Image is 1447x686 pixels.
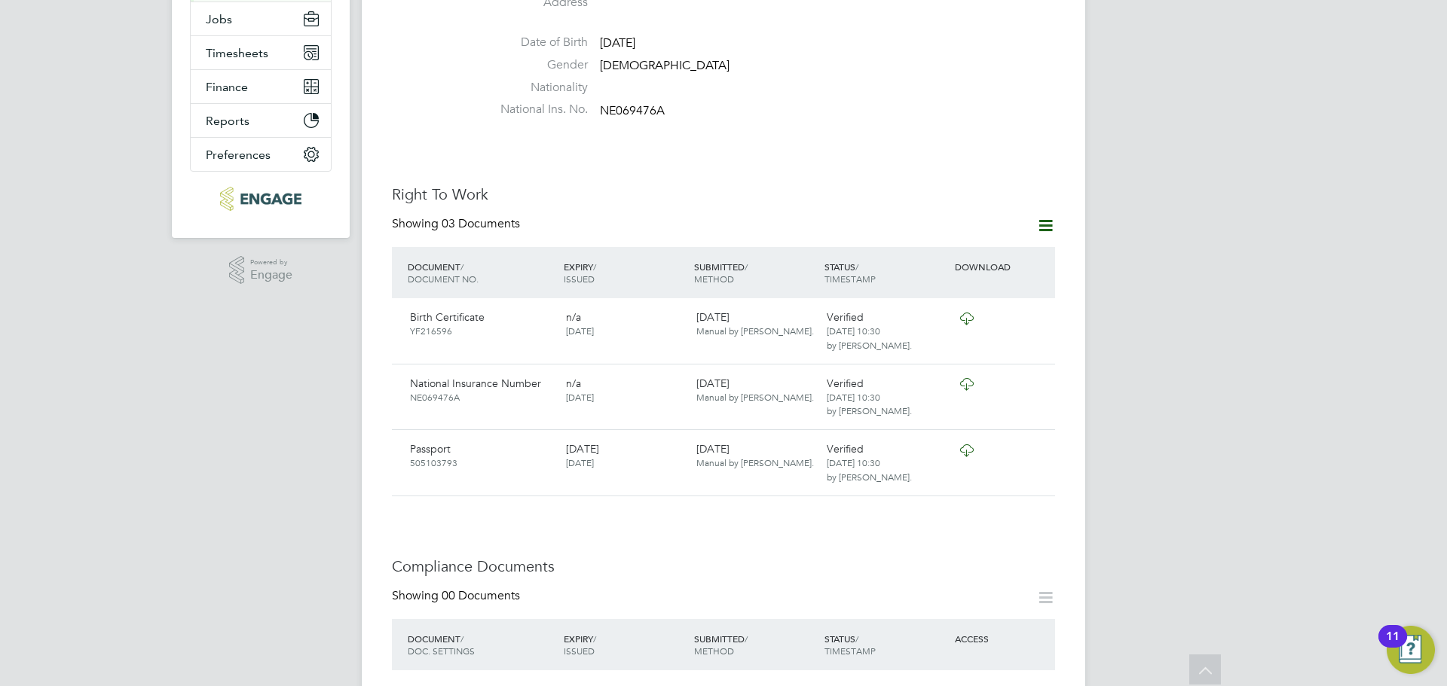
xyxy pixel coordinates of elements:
[600,103,665,118] span: NE069476A
[191,104,331,137] button: Reports
[694,645,734,657] span: METHOD
[827,377,864,390] span: Verified
[206,80,248,94] span: Finance
[404,436,560,475] div: Passport
[250,256,292,269] span: Powered by
[821,625,951,664] div: STATUS
[566,325,594,337] span: [DATE]
[745,261,748,273] span: /
[696,456,814,468] span: Manual by [PERSON_NAME].
[951,625,1055,652] div: ACCESS
[410,456,457,468] span: 505103793
[564,273,595,285] span: ISSUED
[827,471,912,483] span: by [PERSON_NAME].
[404,304,560,343] div: Birth Certificate
[827,442,864,456] span: Verified
[392,184,1055,204] h3: Right To Work
[824,645,876,657] span: TIMESTAMP
[690,625,821,664] div: SUBMITTED
[824,273,876,285] span: TIMESTAMP
[191,138,331,171] button: Preferences
[404,370,560,410] div: National Insurance Number
[560,370,690,410] div: n/a
[951,253,1055,280] div: DOWNLOAD
[564,645,595,657] span: ISSUED
[392,556,1055,576] h3: Compliance Documents
[404,253,560,292] div: DOCUMENT
[404,625,560,664] div: DOCUMENT
[827,310,864,324] span: Verified
[690,436,821,475] div: [DATE]
[206,148,271,162] span: Preferences
[482,57,588,73] label: Gender
[442,588,520,603] span: 00 Documents
[206,12,232,26] span: Jobs
[593,261,596,273] span: /
[250,269,292,282] span: Engage
[190,187,332,211] a: Go to home page
[827,456,880,468] span: [DATE] 10:30
[690,370,821,410] div: [DATE]
[690,304,821,343] div: [DATE]
[827,339,912,351] span: by [PERSON_NAME].
[410,391,460,403] span: NE069476A
[827,404,912,416] span: by [PERSON_NAME].
[206,114,249,128] span: Reports
[220,187,301,211] img: rgbrec-logo-retina.png
[696,325,814,337] span: Manual by [PERSON_NAME].
[600,58,730,73] span: [DEMOGRAPHIC_DATA]
[560,253,690,292] div: EXPIRY
[410,325,452,337] span: YF216596
[482,102,588,117] label: National Ins. No.
[600,35,635,50] span: [DATE]
[408,645,475,657] span: DOC. SETTINGS
[191,70,331,103] button: Finance
[482,35,588,50] label: Date of Birth
[690,253,821,292] div: SUBMITTED
[745,633,748,645] span: /
[392,216,523,232] div: Showing
[694,273,734,285] span: METHOD
[593,633,596,645] span: /
[827,325,880,337] span: [DATE] 10:30
[566,456,594,468] span: [DATE]
[560,304,690,343] div: n/a
[560,625,690,664] div: EXPIRY
[191,36,331,69] button: Timesheets
[206,46,268,60] span: Timesheets
[855,633,858,645] span: /
[392,588,523,604] div: Showing
[460,261,463,273] span: /
[191,2,331,35] button: Jobs
[827,391,880,403] span: [DATE] 10:30
[442,216,520,231] span: 03 Documents
[1386,636,1400,656] div: 11
[821,253,951,292] div: STATUS
[1387,626,1435,674] button: Open Resource Center, 11 new notifications
[560,436,690,475] div: [DATE]
[855,261,858,273] span: /
[482,80,588,96] label: Nationality
[408,273,479,285] span: DOCUMENT NO.
[229,256,293,285] a: Powered byEngage
[696,391,814,403] span: Manual by [PERSON_NAME].
[566,391,594,403] span: [DATE]
[460,633,463,645] span: /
